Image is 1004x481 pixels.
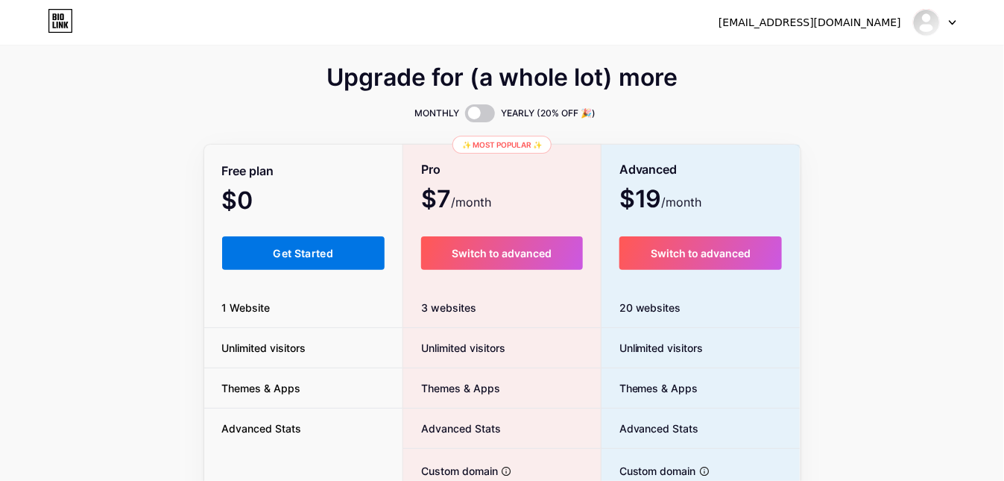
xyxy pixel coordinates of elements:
[403,421,501,436] span: Advanced Stats
[619,190,702,211] span: $19
[421,190,491,211] span: $7
[40,87,52,98] img: tab_domain_overview_orange.svg
[57,88,133,98] div: Domain Overview
[403,463,498,479] span: Custom domain
[39,39,164,51] div: Domain: [DOMAIN_NAME]
[204,421,320,436] span: Advanced Stats
[421,157,441,183] span: Pro
[273,247,333,260] span: Get Started
[602,288,801,328] div: 20 websites
[619,157,678,183] span: Advanced
[602,340,704,356] span: Unlimited visitors
[912,8,941,37] img: softflow
[619,236,783,270] button: Switch to advanced
[719,15,901,31] div: [EMAIL_ADDRESS][DOMAIN_NAME]
[602,421,699,436] span: Advanced Stats
[602,380,698,396] span: Themes & Apps
[602,463,696,479] span: Custom domain
[403,340,505,356] span: Unlimited visitors
[165,88,251,98] div: Keywords by Traffic
[403,288,601,328] div: 3 websites
[42,24,73,36] div: v 4.0.25
[204,340,324,356] span: Unlimited visitors
[222,236,385,270] button: Get Started
[204,380,319,396] span: Themes & Apps
[403,380,500,396] span: Themes & Apps
[222,158,274,184] span: Free plan
[421,236,583,270] button: Switch to advanced
[24,24,36,36] img: logo_orange.svg
[326,69,678,87] span: Upgrade for (a whole lot) more
[452,136,552,154] div: ✨ Most popular ✨
[222,192,294,213] span: $0
[24,39,36,51] img: website_grey.svg
[501,106,596,121] span: YEARLY (20% OFF 🎉)
[204,300,288,315] span: 1 Website
[662,193,702,211] span: /month
[451,193,491,211] span: /month
[651,247,751,260] span: Switch to advanced
[414,106,459,121] span: MONTHLY
[452,247,552,260] span: Switch to advanced
[148,87,160,98] img: tab_keywords_by_traffic_grey.svg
